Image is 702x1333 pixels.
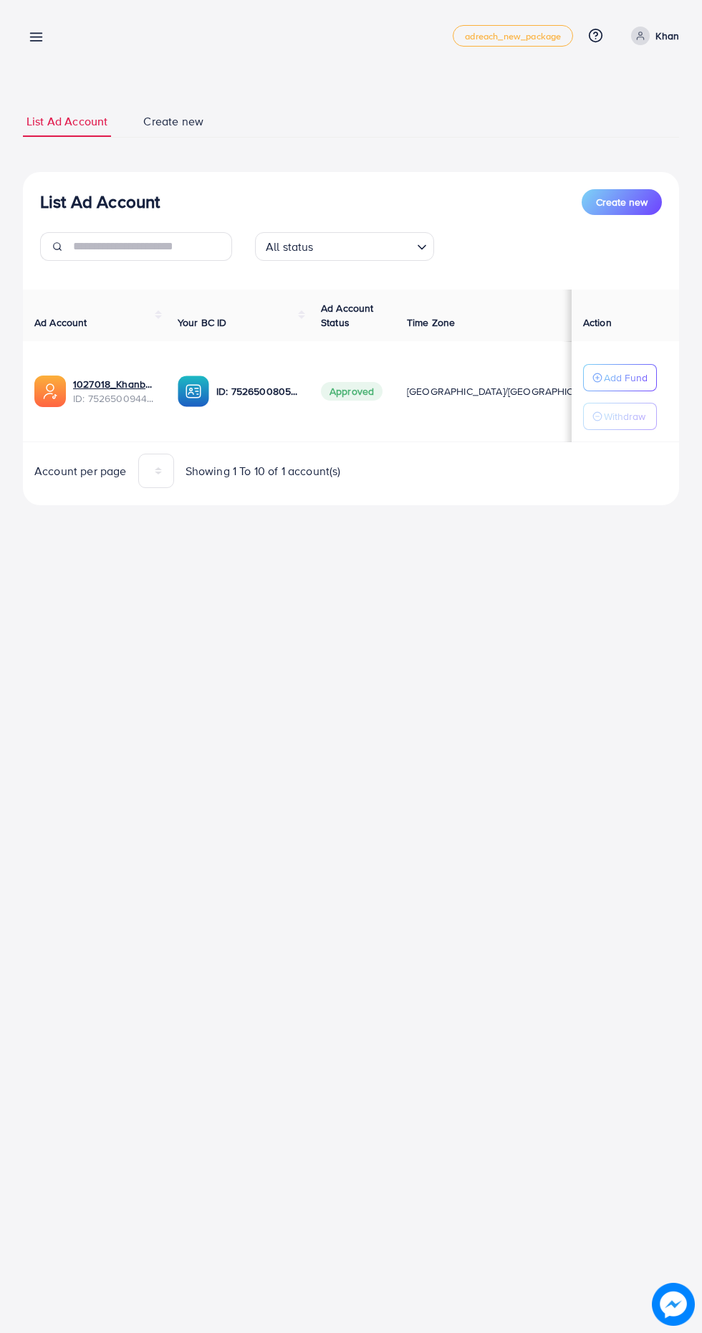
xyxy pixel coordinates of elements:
span: All status [263,236,317,257]
span: Your BC ID [178,315,227,330]
span: Time Zone [407,315,455,330]
span: adreach_new_package [465,32,561,41]
p: Withdraw [604,408,645,425]
span: List Ad Account [27,113,107,130]
span: [GEOGRAPHIC_DATA]/[GEOGRAPHIC_DATA] [407,384,606,398]
button: Add Fund [583,364,657,391]
span: Approved [321,382,383,401]
a: adreach_new_package [453,25,573,47]
a: 1027018_Khanbhia_1752400071646 [73,377,155,391]
p: ID: 7526500805902909457 [216,383,298,400]
img: ic-ba-acc.ded83a64.svg [178,376,209,407]
p: Khan [655,27,679,44]
img: image [652,1283,695,1326]
a: Khan [625,27,679,45]
span: Showing 1 To 10 of 1 account(s) [186,463,341,479]
span: Ad Account Status [321,301,374,330]
p: Add Fund [604,369,648,386]
span: Action [583,315,612,330]
span: Create new [143,113,203,130]
span: Create new [596,195,648,209]
span: ID: 7526500944935256080 [73,391,155,406]
div: Search for option [255,232,434,261]
span: Ad Account [34,315,87,330]
button: Withdraw [583,403,657,430]
span: Account per page [34,463,127,479]
input: Search for option [318,234,411,257]
div: <span class='underline'>1027018_Khanbhia_1752400071646</span></br>7526500944935256080 [73,377,155,406]
h3: List Ad Account [40,191,160,212]
button: Create new [582,189,662,215]
img: ic-ads-acc.e4c84228.svg [34,376,66,407]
